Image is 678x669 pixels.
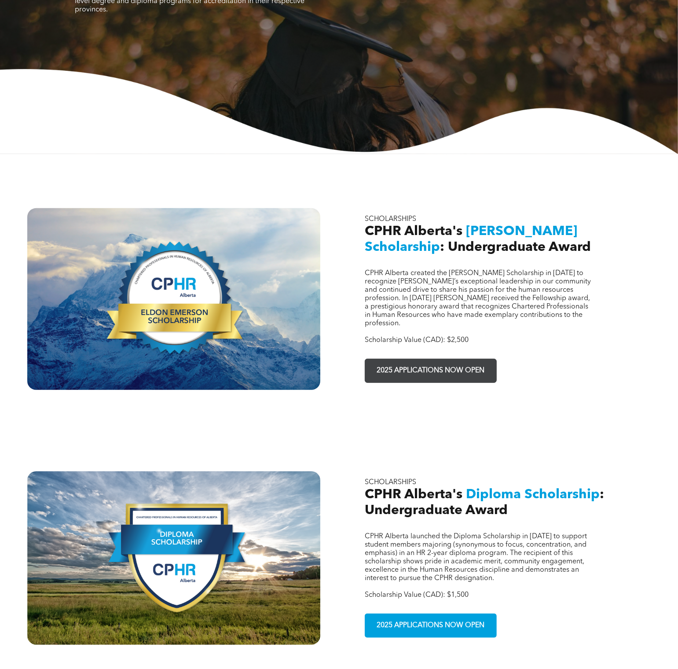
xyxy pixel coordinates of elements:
span: 2025 APPLICATIONS NOW OPEN [374,362,488,379]
span: CPHR Alberta's [365,225,462,238]
span: : Undergraduate Award [365,488,604,517]
a: 2025 APPLICATIONS NOW OPEN [365,359,497,383]
span: Scholarship Value (CAD): $2,500 [365,337,469,344]
span: [PERSON_NAME] Scholarship [365,225,577,254]
span: CPHR Alberta created the [PERSON_NAME] Scholarship in [DATE] to recognize [PERSON_NAME]’s excepti... [365,270,591,327]
span: Diploma Scholarship [466,488,600,501]
a: 2025 APPLICATIONS NOW OPEN [365,614,497,638]
span: CPHR Alberta's [365,488,462,501]
span: CPHR Alberta launched the Diploma Scholarship in [DATE] to support student members majoring (syno... [365,533,587,582]
span: SCHOLARSHIPS [365,479,416,486]
span: SCHOLARSHIPS [365,216,416,223]
span: 2025 APPLICATIONS NOW OPEN [374,617,488,634]
span: Scholarship Value (CAD): $1,500 [365,592,469,599]
span: : Undergraduate Award [440,241,591,254]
